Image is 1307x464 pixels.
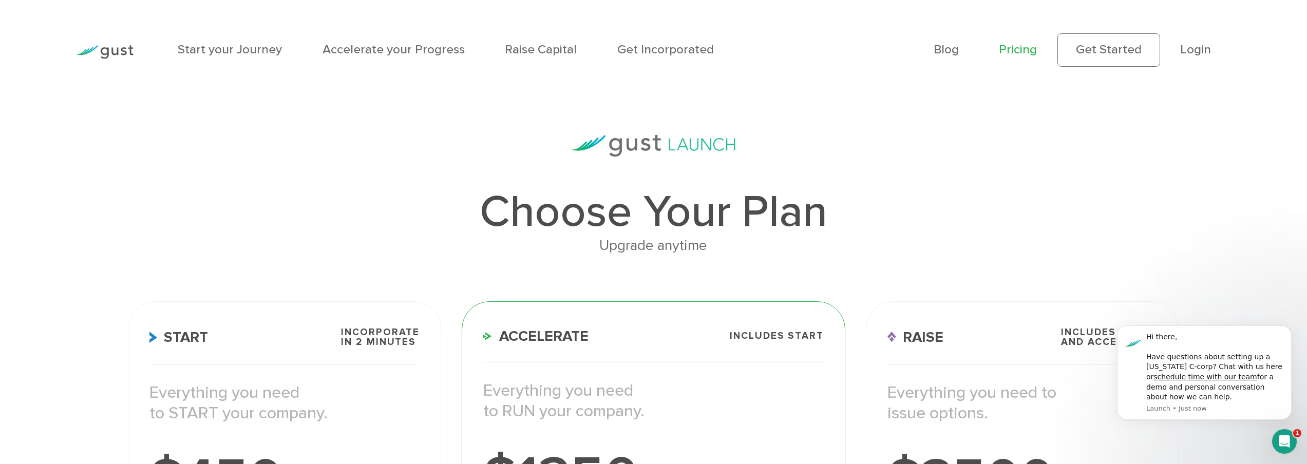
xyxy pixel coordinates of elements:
iframe: Intercom notifications message [1102,310,1307,436]
span: Raise [887,330,944,344]
p: Everything you need to RUN your company. [483,380,824,422]
a: Accelerate your Progress [323,42,465,57]
a: Get Incorporated [617,42,714,57]
img: Raise Icon [887,332,896,342]
span: Accelerate [483,329,589,343]
a: Pricing [999,42,1037,57]
a: Blog [934,42,959,57]
img: Gust Logo [76,45,134,59]
p: Everything you need to START your company. [149,382,420,424]
span: Includes START and ACCELERATE [1061,327,1158,347]
a: Login [1180,42,1211,57]
a: Get Started [1057,33,1160,66]
span: Includes START [730,331,824,341]
span: Start [149,330,209,344]
iframe: Chat Widget [1131,353,1307,464]
img: Start Icon X2 [149,332,157,342]
a: Start your Journey [178,42,282,57]
div: Upgrade anytime [128,234,1179,257]
img: gust-launch-logos.svg [571,135,735,157]
img: Accelerate Icon [483,332,492,340]
a: Raise Capital [505,42,577,57]
p: Everything you need to issue options. [887,382,1158,424]
span: Incorporate in 2 Minutes [341,327,420,347]
h1: Choose Your Plan [128,190,1179,235]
